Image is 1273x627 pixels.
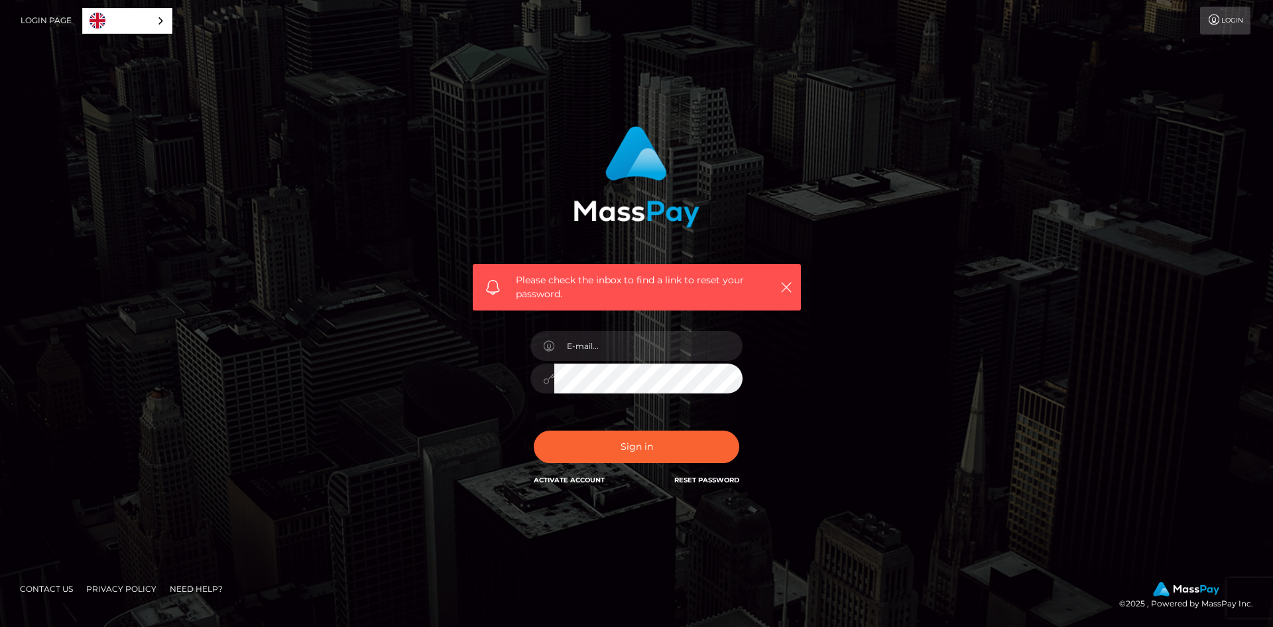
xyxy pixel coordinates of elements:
[82,8,172,34] aside: Language selected: English
[534,476,605,484] a: Activate Account
[1153,582,1219,596] img: MassPay
[1119,582,1263,611] div: © 2025 , Powered by MassPay Inc.
[554,331,743,361] input: E-mail...
[1200,7,1250,35] a: Login
[574,126,699,228] img: MassPay Login
[15,579,78,599] a: Contact Us
[674,476,739,484] a: Reset Password
[82,8,172,34] div: Language
[21,7,72,35] a: Login Page
[534,431,739,463] button: Sign in
[164,579,228,599] a: Need Help?
[516,273,758,301] span: Please check the inbox to find a link to reset your password.
[81,579,162,599] a: Privacy Policy
[83,9,172,33] a: English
